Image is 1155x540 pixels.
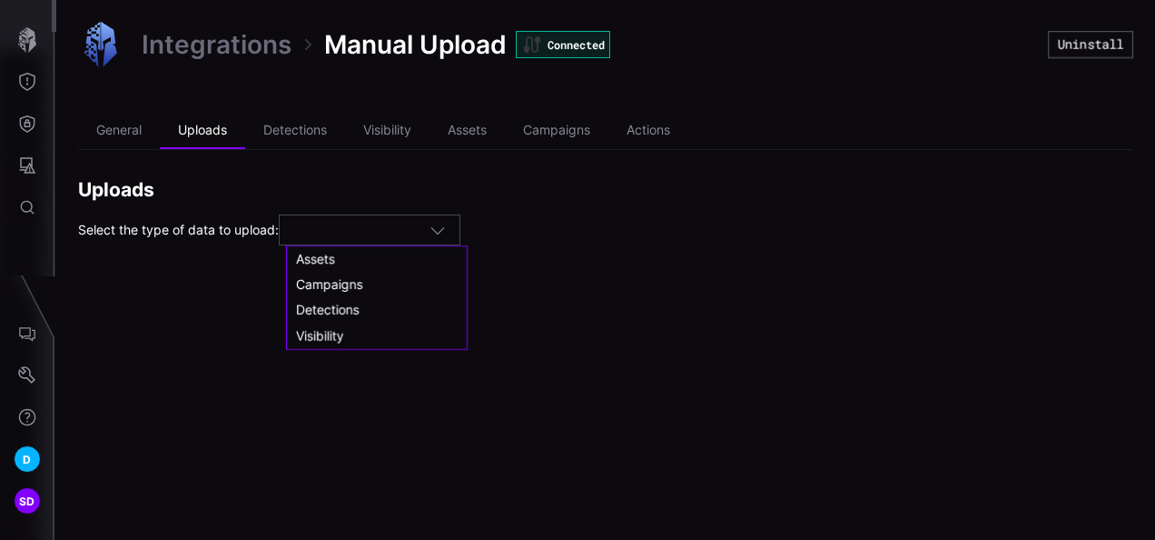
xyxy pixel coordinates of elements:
[429,113,505,149] li: Assets
[1,480,54,522] button: SD
[160,113,245,149] li: Uploads
[23,450,31,469] span: D
[345,113,429,149] li: Visibility
[1,438,54,480] button: D
[429,222,446,238] button: Toggle options menu
[1048,31,1133,58] button: Uninstall
[296,328,344,344] span: Visibility
[19,492,35,511] span: SD
[324,28,507,61] span: Manual Upload
[505,113,608,149] li: Campaigns
[78,215,1133,245] div: Select the type of data to upload:
[516,31,610,58] div: Connected
[78,177,1133,202] h2: Uploads
[608,113,688,149] li: Actions
[142,28,291,61] a: Integrations
[296,251,335,266] span: Assets
[78,22,123,67] img: Manual Upload
[78,113,160,149] li: General
[296,302,360,317] span: Detections
[296,276,363,292] span: Campaigns
[245,113,345,149] li: Detections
